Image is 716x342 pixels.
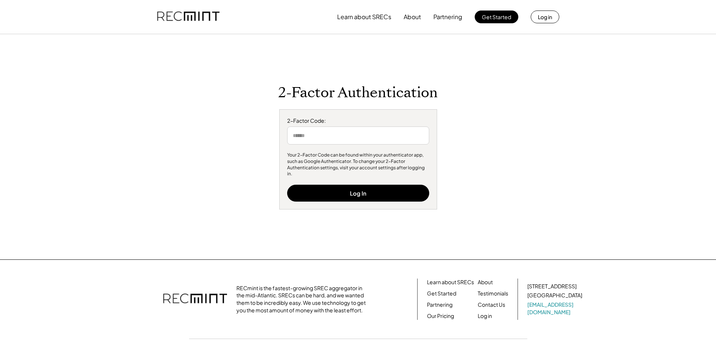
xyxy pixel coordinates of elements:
button: Log In [287,185,429,202]
button: Partnering [433,9,462,24]
a: About [478,279,493,286]
button: Learn about SRECs [337,9,391,24]
div: [STREET_ADDRESS] [527,283,577,290]
div: RECmint is the fastest-growing SREC aggregator in the mid-Atlantic. SRECs can be hard, and we wan... [236,285,370,314]
h1: 2-Factor Authentication [278,84,438,102]
div: Your 2-Factor Code can be found within your authenticator app, such as Google Authenticator. To c... [287,152,429,177]
div: 2-Factor Code: [287,117,429,125]
div: [GEOGRAPHIC_DATA] [527,292,582,299]
a: Learn about SRECs [427,279,474,286]
button: Get Started [475,11,518,23]
a: Partnering [427,301,453,309]
a: Get Started [427,290,456,297]
a: Contact Us [478,301,505,309]
a: Our Pricing [427,312,454,320]
a: Log in [478,312,492,320]
button: Log in [531,11,559,23]
img: recmint-logotype%403x.png [157,4,219,30]
a: Testimonials [478,290,508,297]
button: About [404,9,421,24]
img: recmint-logotype%403x.png [163,286,227,312]
a: [EMAIL_ADDRESS][DOMAIN_NAME] [527,301,584,316]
